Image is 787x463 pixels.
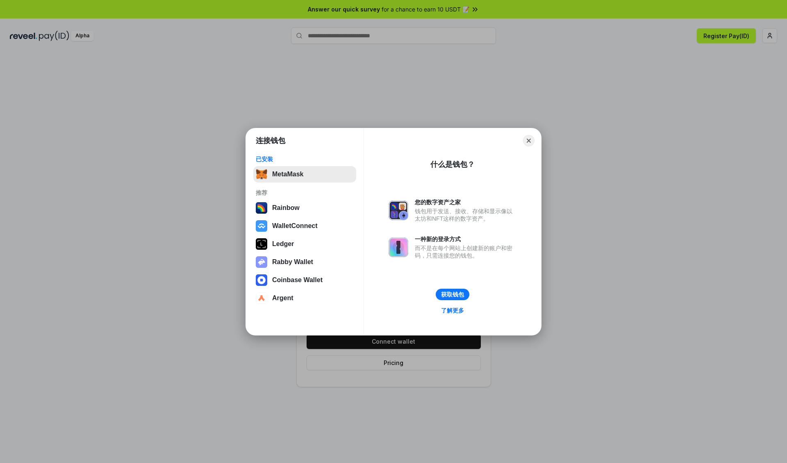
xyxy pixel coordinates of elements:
[253,236,356,252] button: Ledger
[253,166,356,182] button: MetaMask
[436,305,469,316] a: 了解更多
[256,220,267,232] img: svg+xml,%3Csvg%20width%3D%2228%22%20height%3D%2228%22%20viewBox%3D%220%200%2028%2028%22%20fill%3D...
[256,189,354,196] div: 推荐
[256,274,267,286] img: svg+xml,%3Csvg%20width%3D%2228%22%20height%3D%2228%22%20viewBox%3D%220%200%2028%2028%22%20fill%3D...
[256,202,267,214] img: svg+xml,%3Csvg%20width%3D%22120%22%20height%3D%22120%22%20viewBox%3D%220%200%20120%20120%22%20fil...
[256,136,285,146] h1: 连接钱包
[415,208,516,222] div: 钱包用于发送、接收、存储和显示像以太坊和NFT这样的数字资产。
[272,240,294,248] div: Ledger
[253,218,356,234] button: WalletConnect
[253,290,356,306] button: Argent
[272,276,323,284] div: Coinbase Wallet
[272,258,313,266] div: Rabby Wallet
[415,244,516,259] div: 而不是在每个网站上创建新的账户和密码，只需连接您的钱包。
[415,235,516,243] div: 一种新的登录方式
[253,272,356,288] button: Coinbase Wallet
[272,222,318,230] div: WalletConnect
[415,198,516,206] div: 您的数字资产之家
[389,201,408,220] img: svg+xml,%3Csvg%20xmlns%3D%22http%3A%2F%2Fwww.w3.org%2F2000%2Fsvg%22%20fill%3D%22none%22%20viewBox...
[523,135,535,146] button: Close
[256,169,267,180] img: svg+xml,%3Csvg%20fill%3D%22none%22%20height%3D%2233%22%20viewBox%3D%220%200%2035%2033%22%20width%...
[430,160,475,169] div: 什么是钱包？
[436,289,469,300] button: 获取钱包
[253,200,356,216] button: Rainbow
[389,237,408,257] img: svg+xml,%3Csvg%20xmlns%3D%22http%3A%2F%2Fwww.w3.org%2F2000%2Fsvg%22%20fill%3D%22none%22%20viewBox...
[256,256,267,268] img: svg+xml,%3Csvg%20xmlns%3D%22http%3A%2F%2Fwww.w3.org%2F2000%2Fsvg%22%20fill%3D%22none%22%20viewBox...
[441,291,464,298] div: 获取钱包
[441,307,464,314] div: 了解更多
[272,294,293,302] div: Argent
[272,204,300,212] div: Rainbow
[256,155,354,163] div: 已安装
[253,254,356,270] button: Rabby Wallet
[256,292,267,304] img: svg+xml,%3Csvg%20width%3D%2228%22%20height%3D%2228%22%20viewBox%3D%220%200%2028%2028%22%20fill%3D...
[256,238,267,250] img: svg+xml,%3Csvg%20xmlns%3D%22http%3A%2F%2Fwww.w3.org%2F2000%2Fsvg%22%20width%3D%2228%22%20height%3...
[272,171,303,178] div: MetaMask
